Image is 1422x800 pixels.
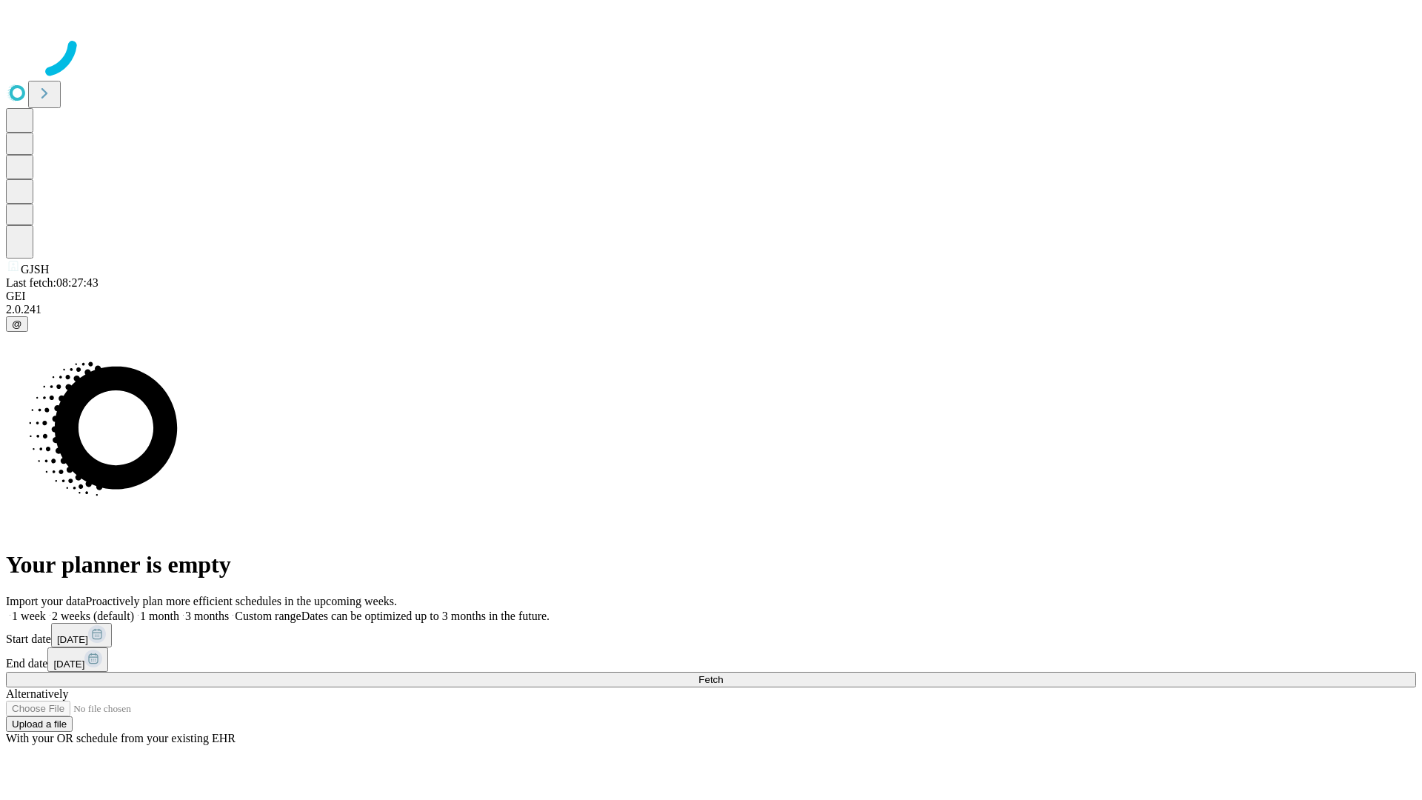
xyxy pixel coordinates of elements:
[6,290,1416,303] div: GEI
[6,672,1416,687] button: Fetch
[53,659,84,670] span: [DATE]
[21,263,49,276] span: GJSH
[47,647,108,672] button: [DATE]
[6,687,68,700] span: Alternatively
[6,732,236,744] span: With your OR schedule from your existing EHR
[52,610,134,622] span: 2 weeks (default)
[6,316,28,332] button: @
[301,610,550,622] span: Dates can be optimized up to 3 months in the future.
[6,623,1416,647] div: Start date
[12,610,46,622] span: 1 week
[51,623,112,647] button: [DATE]
[6,303,1416,316] div: 2.0.241
[6,595,86,607] span: Import your data
[698,674,723,685] span: Fetch
[6,276,99,289] span: Last fetch: 08:27:43
[86,595,397,607] span: Proactively plan more efficient schedules in the upcoming weeks.
[12,319,22,330] span: @
[6,647,1416,672] div: End date
[6,716,73,732] button: Upload a file
[235,610,301,622] span: Custom range
[57,634,88,645] span: [DATE]
[6,551,1416,579] h1: Your planner is empty
[140,610,179,622] span: 1 month
[185,610,229,622] span: 3 months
